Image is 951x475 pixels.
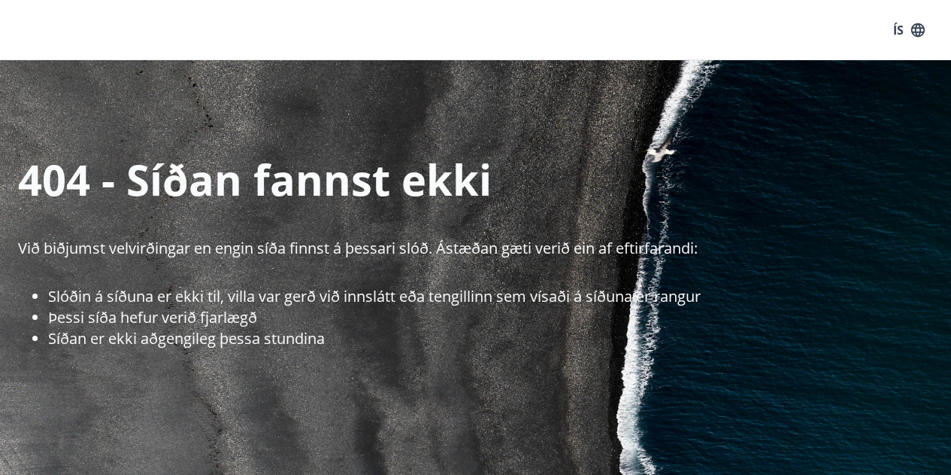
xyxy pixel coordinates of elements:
li: Þessi síða hefur verið fjarlægð [48,307,951,328]
p: Við biðjumst velvirðingar en engin síða finnst á þessari slóð. Ástæðan gæti verið ein af eftirfar... [18,238,951,259]
p: 404 - Síðan fannst ekki [18,151,951,208]
button: ÍS [885,17,933,44]
li: Slóðin á síðuna er ekki til, villa var gerð við innslátt eða tengillinn sem vísaði á síðuna er ra... [48,286,951,307]
li: Síðan er ekki aðgengileg þessa stundina [48,328,951,349]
